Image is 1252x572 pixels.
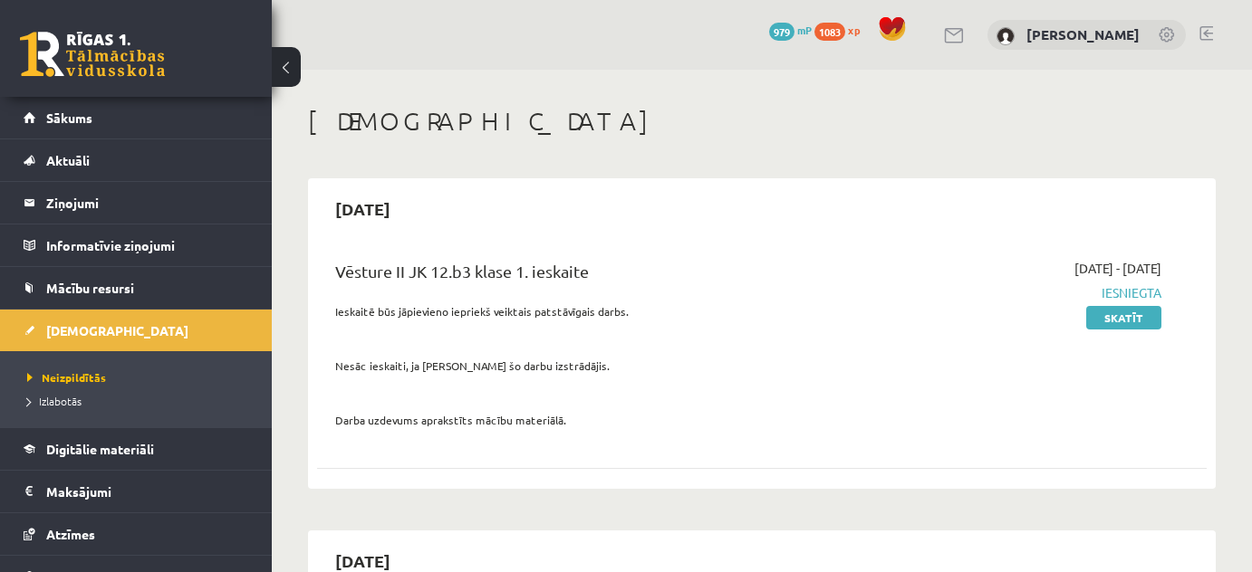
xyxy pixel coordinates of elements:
a: [DEMOGRAPHIC_DATA] [24,310,249,351]
a: Sākums [24,97,249,138]
span: Digitālie materiāli [46,441,154,457]
h1: [DEMOGRAPHIC_DATA] [308,106,1216,137]
p: Nesāc ieskaiti, ja [PERSON_NAME] šo darbu izstrādājis. [335,357,877,374]
a: Neizpildītās [27,369,254,386]
a: Digitālie materiāli [24,428,249,470]
a: 979 mP [769,23,812,37]
a: 1083 xp [814,23,869,37]
span: 1083 [814,23,845,41]
span: xp [848,23,860,37]
span: [DATE] - [DATE] [1074,259,1161,278]
span: Mācību resursi [46,280,134,296]
span: 979 [769,23,795,41]
a: Rīgas 1. Tālmācības vidusskola [20,32,165,77]
legend: Maksājumi [46,471,249,512]
a: Maksājumi [24,471,249,512]
h2: [DATE] [317,187,409,230]
p: Darba uzdevums aprakstīts mācību materiālā. [335,412,877,428]
a: Izlabotās [27,393,254,409]
span: mP [797,23,812,37]
span: Neizpildītās [27,370,106,385]
span: Izlabotās [27,394,82,408]
img: Gregors Pauliņš [997,27,1015,45]
span: Aktuāli [46,152,90,168]
span: Atzīmes [46,526,95,542]
a: [PERSON_NAME] [1026,25,1140,43]
a: Atzīmes [24,513,249,555]
a: Informatīvie ziņojumi [24,224,249,266]
span: Sākums [46,110,92,126]
legend: Informatīvie ziņojumi [46,224,249,266]
span: [DEMOGRAPHIC_DATA] [46,322,188,338]
legend: Ziņojumi [46,182,249,224]
p: Ieskaitē būs jāpievieno iepriekš veiktais patstāvīgais darbs. [335,303,877,319]
span: Iesniegta [904,283,1161,302]
a: Aktuāli [24,139,249,181]
a: Ziņojumi [24,182,249,224]
a: Mācību resursi [24,267,249,309]
a: Skatīt [1086,306,1161,329]
div: Vēsture II JK 12.b3 klase 1. ieskaite [335,259,877,292]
